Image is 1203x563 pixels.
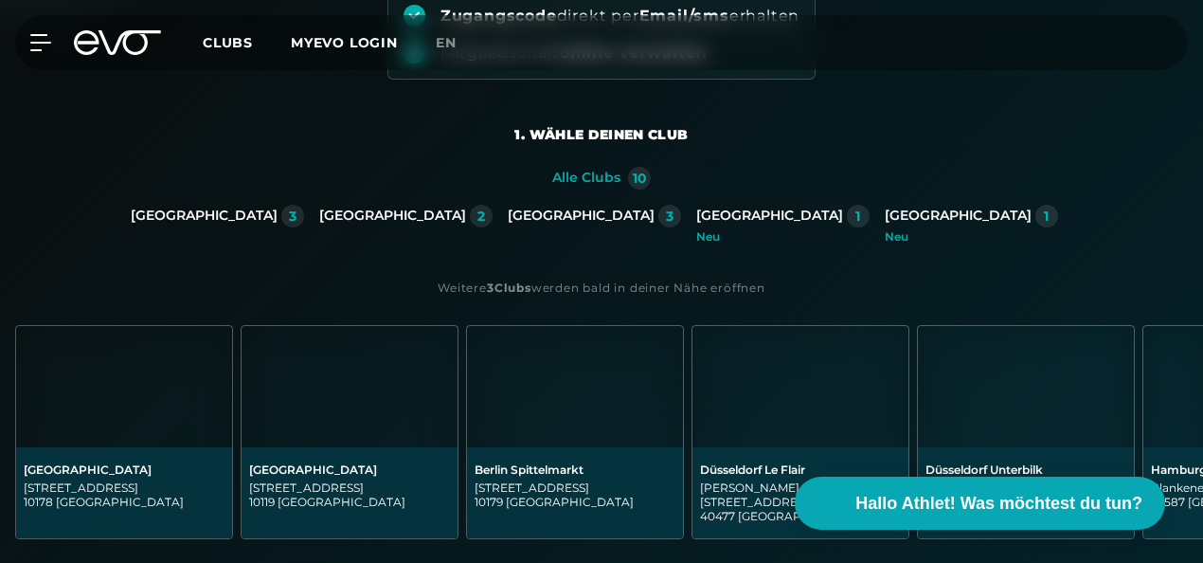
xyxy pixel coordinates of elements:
span: en [436,34,457,51]
div: [STREET_ADDRESS] 10119 [GEOGRAPHIC_DATA] [249,481,450,509]
a: Clubs [203,33,291,51]
strong: Clubs [494,281,531,295]
div: [GEOGRAPHIC_DATA] [24,463,224,477]
div: 2 [477,209,485,223]
div: 1 [855,209,860,223]
div: Alle Clubs [552,170,620,187]
div: Düsseldorf Unterbilk [925,463,1126,477]
div: [GEOGRAPHIC_DATA] [131,208,278,225]
div: [PERSON_NAME][STREET_ADDRESS] 40477 [GEOGRAPHIC_DATA] [700,481,901,523]
div: Berlin Spittelmarkt [475,463,675,477]
button: Hallo Athlet! Was möchtest du tun? [795,477,1165,530]
div: 10 [633,172,647,185]
div: [STREET_ADDRESS] 10179 [GEOGRAPHIC_DATA] [475,481,675,509]
span: Hallo Athlet! Was möchtest du tun? [855,491,1142,517]
a: en [436,32,479,54]
div: [GEOGRAPHIC_DATA] [696,208,843,225]
div: Neu [885,231,1058,243]
div: [GEOGRAPHIC_DATA] [319,208,466,225]
div: [GEOGRAPHIC_DATA] [885,208,1032,225]
div: 1 [1044,209,1049,223]
span: Clubs [203,34,253,51]
div: [STREET_ADDRESS] 10178 [GEOGRAPHIC_DATA] [24,481,224,509]
div: [GEOGRAPHIC_DATA] [508,208,655,225]
div: Düsseldorf Le Flair [700,463,901,477]
div: Neu [696,231,870,243]
div: 3 [289,209,296,223]
a: MYEVO LOGIN [291,34,398,51]
div: 1. Wähle deinen Club [514,125,688,144]
strong: 3 [487,281,494,295]
div: 3 [666,209,673,223]
div: [GEOGRAPHIC_DATA] [249,463,450,477]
